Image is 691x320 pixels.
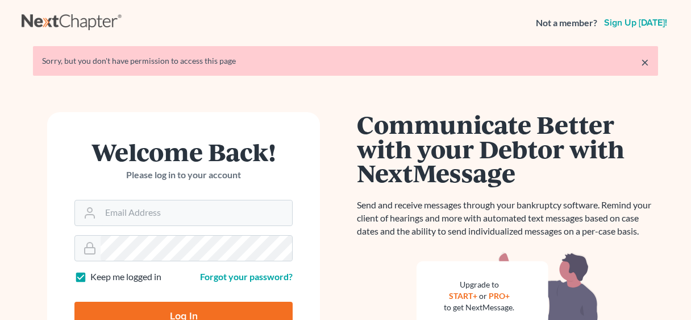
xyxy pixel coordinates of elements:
p: Please log in to your account [74,169,293,182]
div: Sorry, but you don't have permission to access this page [42,55,649,67]
a: PRO+ [489,291,510,301]
a: Sign up [DATE]! [602,18,669,27]
div: to get NextMessage. [444,302,514,313]
h1: Communicate Better with your Debtor with NextMessage [357,112,658,185]
strong: Not a member? [536,17,597,30]
a: START+ [449,291,477,301]
h1: Welcome Back! [74,140,293,164]
a: Forgot your password? [200,271,293,282]
input: Email Address [101,200,292,225]
span: or [479,291,487,301]
p: Send and receive messages through your bankruptcy software. Remind your client of hearings and mo... [357,199,658,238]
a: × [641,55,649,69]
label: Keep me logged in [90,270,161,284]
div: Upgrade to [444,279,514,290]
